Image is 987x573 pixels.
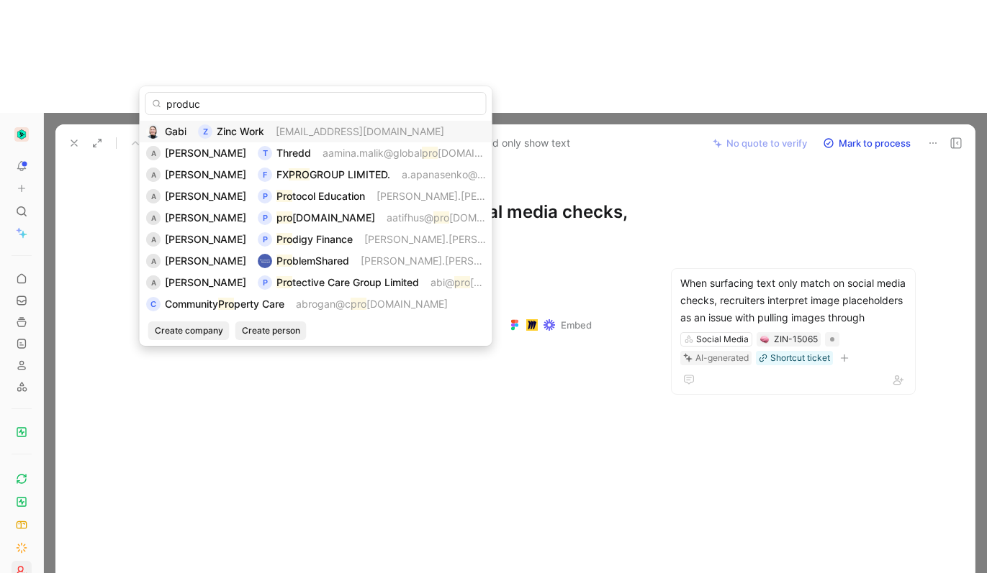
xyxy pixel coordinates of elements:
[361,255,536,267] span: [PERSON_NAME].[PERSON_NAME]@
[146,232,161,247] div: A
[276,276,292,288] mark: Pro
[165,255,246,267] span: [PERSON_NAME]
[146,211,161,225] div: A
[387,211,433,224] span: aatifhus@
[234,298,284,310] span: perty Care
[433,211,449,224] mark: pro
[366,298,448,310] span: [DOMAIN_NAME]
[258,168,272,182] div: F
[276,233,292,245] mark: Pro
[258,232,272,247] div: P
[364,233,539,245] span: [PERSON_NAME].[PERSON_NAME]@
[146,297,161,311] div: C
[258,189,272,203] div: P
[165,211,246,224] span: [PERSON_NAME]
[377,190,551,202] span: [PERSON_NAME].[PERSON_NAME]@
[146,189,161,203] div: A
[438,147,519,159] span: [DOMAIN_NAME]
[198,124,212,139] div: Z
[146,146,161,160] div: A
[148,321,230,340] button: Create company
[454,276,470,288] mark: pro
[276,190,292,202] mark: Pro
[165,190,246,202] span: [PERSON_NAME]
[289,168,310,180] mark: PRO
[165,233,246,245] span: [PERSON_NAME]
[146,124,161,139] img: 5830169560662_4baec6ac81a884f2769a_192.jpg
[165,276,246,288] span: [PERSON_NAME]
[165,298,218,310] span: Community
[155,324,223,338] span: Create company
[292,190,365,202] span: tocol Education
[323,147,422,159] span: aamina.malik@global
[431,276,454,288] span: abi@
[296,298,351,310] span: abrogan@c
[258,146,272,160] div: T
[258,275,272,290] div: P
[470,276,551,288] span: [DOMAIN_NAME]
[258,211,272,225] div: p
[310,168,390,180] span: GROUP LIMITED.
[351,298,366,310] mark: pro
[402,168,487,180] span: a.apanasenko@fx
[217,125,264,137] span: Zinc Work
[422,147,438,159] mark: pro
[146,275,161,290] div: A
[145,92,487,115] input: Search...
[276,125,444,137] span: [EMAIL_ADDRESS][DOMAIN_NAME]
[218,298,234,310] mark: Pro
[292,255,349,267] span: blemShared
[235,321,307,340] button: Create person
[292,211,375,224] span: [DOMAIN_NAME]
[146,168,161,182] div: A
[165,125,186,137] span: Gabi
[276,147,311,159] span: Thredd
[165,147,246,159] span: [PERSON_NAME]
[292,276,419,288] span: tective Care Group Limited
[276,211,292,224] mark: pro
[449,211,531,224] span: [DOMAIN_NAME]
[276,168,289,180] span: FX
[276,255,292,267] mark: Pro
[165,168,246,180] span: [PERSON_NAME]
[292,233,353,245] span: digy Finance
[258,254,272,268] img: logo
[242,324,300,338] span: Create person
[146,254,161,268] div: A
